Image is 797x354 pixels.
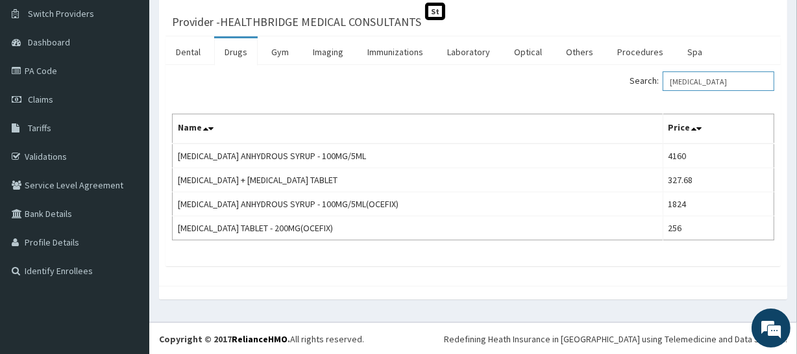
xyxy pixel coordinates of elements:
td: [MEDICAL_DATA] + [MEDICAL_DATA] TABLET [173,168,663,192]
td: 327.68 [663,168,774,192]
a: Spa [677,38,713,66]
th: Price [663,114,774,144]
a: Others [556,38,604,66]
textarea: Type your message and hit 'Enter' [6,225,247,270]
td: [MEDICAL_DATA] TABLET - 200MG(OCEFIX) [173,216,663,240]
div: Redefining Heath Insurance in [GEOGRAPHIC_DATA] using Telemedicine and Data Science! [444,333,787,346]
td: 1824 [663,192,774,216]
span: Dashboard [28,36,70,48]
a: Procedures [607,38,674,66]
td: 256 [663,216,774,240]
td: [MEDICAL_DATA] ANHYDROUS SYRUP - 100MG/5ML [173,144,663,168]
span: St [425,3,445,20]
span: Switch Providers [28,8,94,19]
a: Gym [261,38,299,66]
img: d_794563401_company_1708531726252_794563401 [24,65,53,97]
span: We're online! [75,99,179,230]
h3: Provider - HEALTHBRIDGE MEDICAL CONSULTANTS [172,16,421,28]
a: RelianceHMO [232,333,288,345]
a: Imaging [302,38,354,66]
a: Laboratory [437,38,500,66]
td: 4160 [663,144,774,168]
a: Drugs [214,38,258,66]
a: Optical [504,38,552,66]
a: Dental [166,38,211,66]
td: [MEDICAL_DATA] ANHYDROUS SYRUP - 100MG/5ML(OCEFIX) [173,192,663,216]
strong: Copyright © 2017 . [159,333,290,345]
div: Chat with us now [67,73,218,90]
a: Immunizations [357,38,434,66]
span: Tariffs [28,122,51,134]
div: Minimize live chat window [213,6,244,38]
th: Name [173,114,663,144]
label: Search: [630,71,774,91]
span: Claims [28,94,53,105]
input: Search: [663,71,774,91]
